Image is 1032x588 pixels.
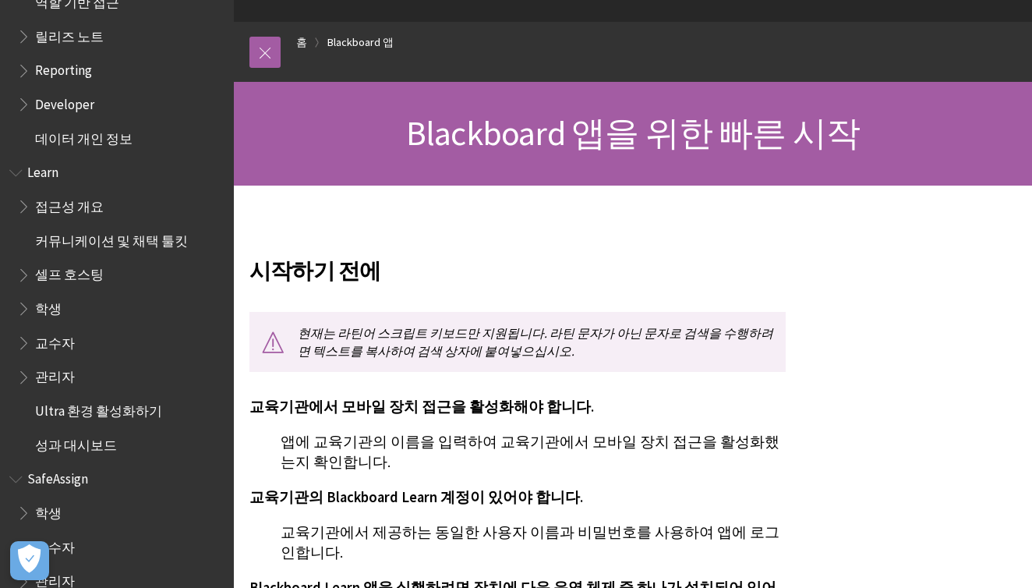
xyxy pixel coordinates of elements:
[35,364,75,385] span: 관리자
[35,58,92,79] span: Reporting
[296,33,307,52] a: 홈
[249,488,583,506] span: 교육기관의 Blackboard Learn 계정이 있어야 합니다.
[35,193,104,214] span: 접근성 개요
[27,466,88,487] span: SafeAssign
[35,23,104,44] span: 릴리즈 노트
[327,33,394,52] a: Blackboard 앱
[406,112,860,154] span: Blackboard 앱을 위한 빠른 시작
[249,398,594,416] span: 교육기관에서 모바일 장치 접근을 활성화해야 합니다.
[35,398,162,419] span: Ultra 환경 활성화하기
[35,500,62,521] span: 학생
[249,432,786,473] p: 앱에 교육기관의 이름을 입력하여 교육기관에서 모바일 장치 접근을 활성화했는지 확인합니다.
[35,228,188,249] span: 커뮤니케이션 및 채택 툴킷
[27,160,58,181] span: Learn
[35,262,104,283] span: 셀프 호스팅
[249,236,786,287] h2: 시작하기 전에
[35,432,117,453] span: 성과 대시보드
[35,296,62,317] span: 학생
[35,126,133,147] span: 데이터 개인 정보
[35,534,75,555] span: 교수자
[10,541,49,580] button: 개방형 기본 설정
[249,522,786,563] p: 교육기관에서 제공하는 동일한 사용자 이름과 비밀번호를 사용하여 앱에 로그인합니다.
[9,160,224,459] nav: Book outline for Blackboard Learn Help
[249,312,786,372] p: 현재는 라틴어 스크립트 키보드만 지원됩니다. 라틴 문자가 아닌 문자로 검색을 수행하려면 텍스트를 복사하여 검색 상자에 붙여넣으십시오.
[35,91,94,112] span: Developer
[35,330,75,351] span: 교수자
